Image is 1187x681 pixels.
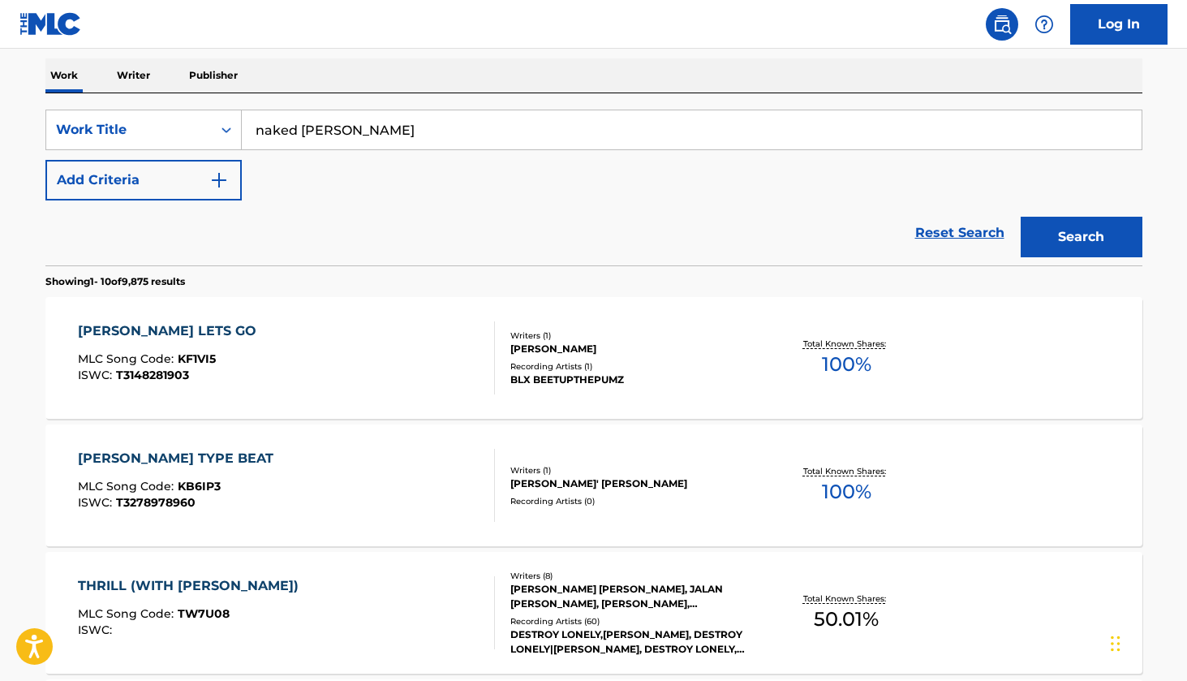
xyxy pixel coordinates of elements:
[78,576,307,596] div: THRILL (WITH [PERSON_NAME])
[510,476,755,491] div: [PERSON_NAME]' [PERSON_NAME]
[510,464,755,476] div: Writers ( 1 )
[19,12,82,36] img: MLC Logo
[814,605,879,634] span: 50.01 %
[510,570,755,582] div: Writers ( 8 )
[78,495,116,510] span: ISWC :
[510,627,755,657] div: DESTROY LONELY,[PERSON_NAME], DESTROY LONELY|[PERSON_NAME], DESTROY LONELY, [PERSON_NAME], DESTRO...
[1070,4,1168,45] a: Log In
[78,368,116,382] span: ISWC :
[803,593,890,605] p: Total Known Shares:
[178,351,216,366] span: KF1VI5
[1021,217,1142,257] button: Search
[1111,619,1120,668] div: Drag
[209,170,229,190] img: 9d2ae6d4665cec9f34b9.svg
[1028,8,1060,41] div: Help
[45,552,1142,674] a: THRILL (WITH [PERSON_NAME])MLC Song Code:TW7U08ISWC:Writers (8)[PERSON_NAME] [PERSON_NAME], JALAN...
[1034,15,1054,34] img: help
[510,330,755,342] div: Writers ( 1 )
[986,8,1018,41] a: Public Search
[992,15,1012,34] img: search
[1106,603,1187,681] iframe: Chat Widget
[184,58,243,93] p: Publisher
[78,351,178,366] span: MLC Song Code :
[510,360,755,373] div: Recording Artists ( 1 )
[510,342,755,356] div: [PERSON_NAME]
[78,479,178,494] span: MLC Song Code :
[45,160,242,200] button: Add Criteria
[822,477,871,506] span: 100 %
[510,373,755,387] div: BLX BEETUPTHEPUMZ
[78,321,264,341] div: [PERSON_NAME] LETS GO
[822,350,871,379] span: 100 %
[803,338,890,350] p: Total Known Shares:
[178,606,230,621] span: TW7U08
[45,274,185,289] p: Showing 1 - 10 of 9,875 results
[45,425,1142,546] a: [PERSON_NAME] TYPE BEATMLC Song Code:KB6IP3ISWC:T3278978960Writers (1)[PERSON_NAME]' [PERSON_NAME...
[45,297,1142,419] a: [PERSON_NAME] LETS GOMLC Song Code:KF1VI5ISWC:T3148281903Writers (1)[PERSON_NAME]Recording Artist...
[78,606,178,621] span: MLC Song Code :
[907,215,1013,251] a: Reset Search
[116,368,189,382] span: T3148281903
[78,623,116,637] span: ISWC :
[510,582,755,611] div: [PERSON_NAME] [PERSON_NAME], JALAN [PERSON_NAME], [PERSON_NAME], [PERSON_NAME], [PERSON_NAME], [P...
[510,615,755,627] div: Recording Artists ( 60 )
[116,495,196,510] span: T3278978960
[510,495,755,507] div: Recording Artists ( 0 )
[78,449,282,468] div: [PERSON_NAME] TYPE BEAT
[803,465,890,477] p: Total Known Shares:
[178,479,221,494] span: KB6IP3
[56,120,202,140] div: Work Title
[45,58,83,93] p: Work
[45,110,1142,265] form: Search Form
[112,58,155,93] p: Writer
